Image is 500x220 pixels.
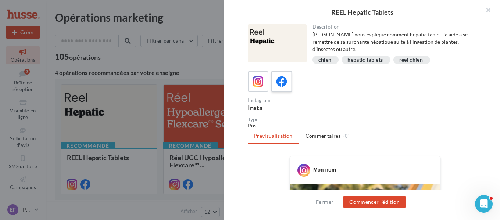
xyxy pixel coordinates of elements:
span: Commentaires [306,132,341,140]
iframe: Intercom live chat [475,195,493,213]
div: reel chien [399,57,423,63]
div: Insta [248,104,362,111]
div: Type [248,117,482,122]
div: chien [318,57,332,63]
div: Description [312,24,477,29]
span: (0) [343,133,350,139]
button: Fermer [313,198,336,206]
div: Post [248,122,482,129]
div: Instagram [248,98,362,103]
div: hepatic tablets [347,57,383,63]
div: Mon nom [313,166,336,173]
button: Commencer l'édition [343,196,406,208]
div: [PERSON_NAME] nous explique comment hepatic tablet l'a aidé à se remettre de sa surcharge hépatiq... [312,31,477,53]
div: REEL Hepatic Tablets [236,9,488,15]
